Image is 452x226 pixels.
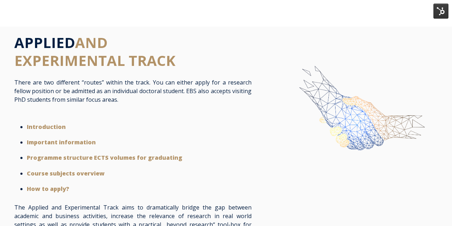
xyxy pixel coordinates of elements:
a: Important information [27,138,96,146]
a: How to apply? [27,185,69,193]
img: HubSpot Tools Menu Toggle [433,4,448,19]
img: img-ebs-hand [275,55,438,181]
span: EXPERIMENTAL TRACK [14,51,175,70]
a: Course subjects overview [27,169,105,177]
span: AND [75,33,108,52]
h1: APPLIED [14,34,252,69]
p: There are two different “routes” within the track. You can either apply for a research fellow pos... [14,78,252,104]
a: Programme structure ECTS volumes for graduating [27,154,182,162]
a: Introduction [27,123,66,131]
